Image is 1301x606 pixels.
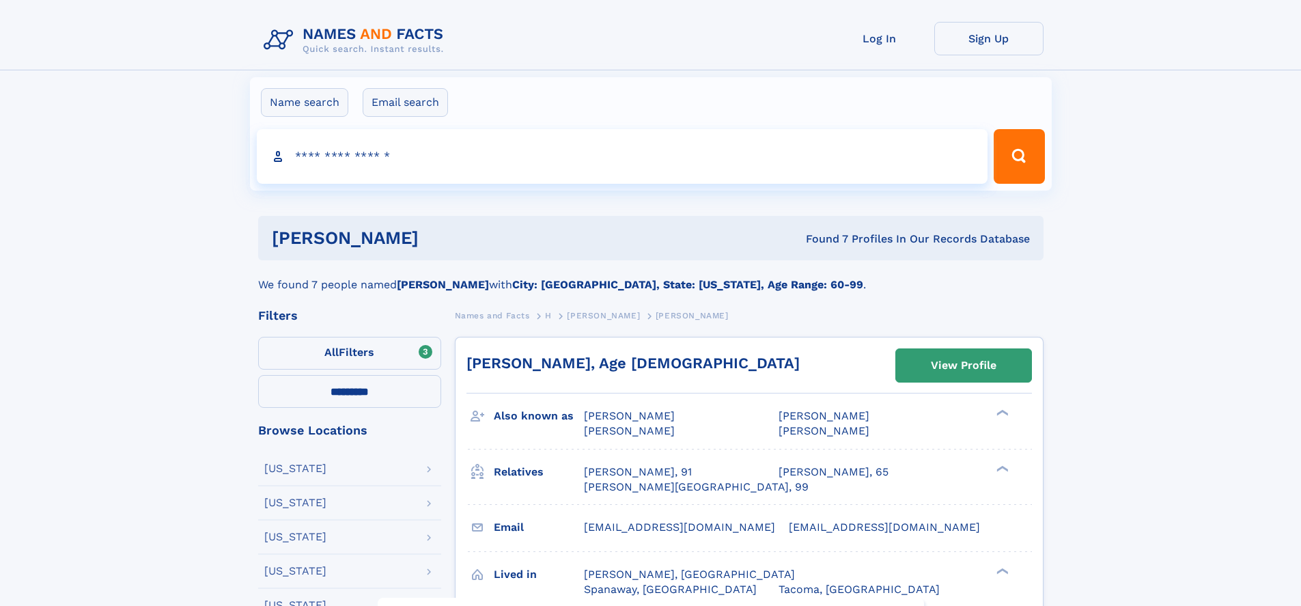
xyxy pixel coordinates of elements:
[584,583,757,596] span: Spanaway, [GEOGRAPHIC_DATA]
[494,460,584,484] h3: Relatives
[779,409,869,422] span: [PERSON_NAME]
[656,311,729,320] span: [PERSON_NAME]
[584,465,692,480] a: [PERSON_NAME], 91
[612,232,1030,247] div: Found 7 Profiles In Our Records Database
[567,307,640,324] a: [PERSON_NAME]
[584,424,675,437] span: [PERSON_NAME]
[584,568,795,581] span: [PERSON_NAME], [GEOGRAPHIC_DATA]
[324,346,339,359] span: All
[258,424,441,437] div: Browse Locations
[258,309,441,322] div: Filters
[512,278,863,291] b: City: [GEOGRAPHIC_DATA], State: [US_STATE], Age Range: 60-99
[789,521,980,534] span: [EMAIL_ADDRESS][DOMAIN_NAME]
[993,566,1009,575] div: ❯
[466,355,800,372] a: [PERSON_NAME], Age [DEMOGRAPHIC_DATA]
[494,516,584,539] h3: Email
[545,311,552,320] span: H
[258,22,455,59] img: Logo Names and Facts
[264,497,326,508] div: [US_STATE]
[397,278,489,291] b: [PERSON_NAME]
[993,464,1009,473] div: ❯
[264,566,326,577] div: [US_STATE]
[779,424,869,437] span: [PERSON_NAME]
[993,409,1009,417] div: ❯
[545,307,552,324] a: H
[264,463,326,474] div: [US_STATE]
[994,129,1044,184] button: Search Button
[779,583,940,596] span: Tacoma, [GEOGRAPHIC_DATA]
[494,563,584,586] h3: Lived in
[257,129,988,184] input: search input
[264,532,326,542] div: [US_STATE]
[272,230,613,247] h1: [PERSON_NAME]
[494,404,584,428] h3: Also known as
[261,88,348,117] label: Name search
[584,521,775,534] span: [EMAIL_ADDRESS][DOMAIN_NAME]
[455,307,530,324] a: Names and Facts
[779,465,889,480] a: [PERSON_NAME], 65
[363,88,448,117] label: Email search
[584,409,675,422] span: [PERSON_NAME]
[896,349,1031,382] a: View Profile
[825,22,934,55] a: Log In
[934,22,1044,55] a: Sign Up
[931,350,996,381] div: View Profile
[258,337,441,370] label: Filters
[258,260,1044,293] div: We found 7 people named with .
[584,480,809,495] a: [PERSON_NAME][GEOGRAPHIC_DATA], 99
[567,311,640,320] span: [PERSON_NAME]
